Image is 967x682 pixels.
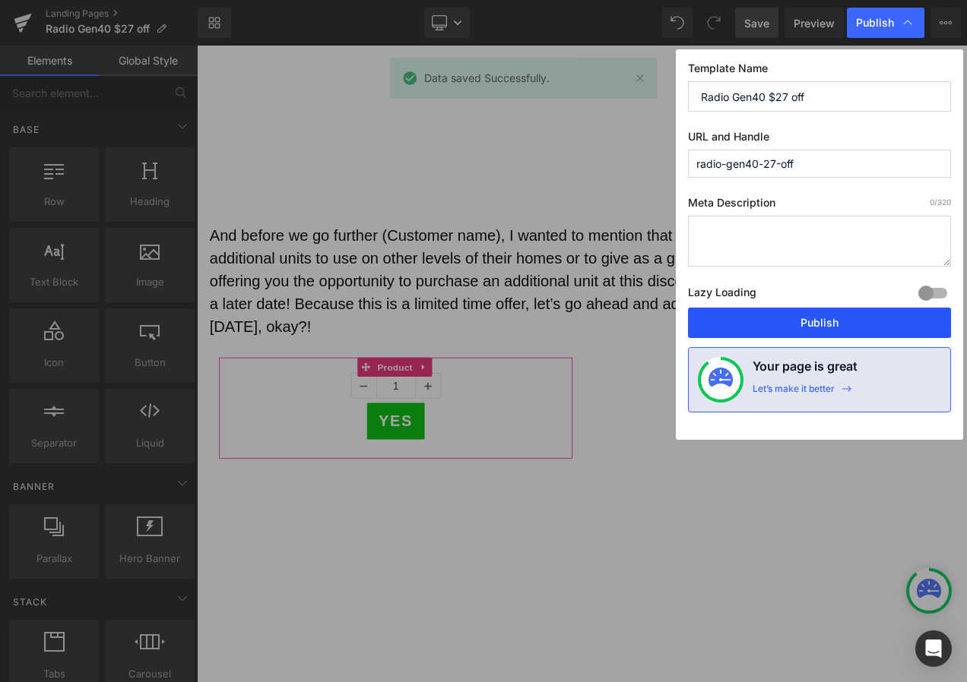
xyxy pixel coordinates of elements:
label: Template Name [688,62,951,81]
label: Lazy Loading [688,283,756,308]
div: Open Intercom Messenger [915,630,952,667]
p: And before we go further (Customer name), I wanted to mention that we've had many customers askin... [15,213,905,350]
a: Expand / Collapse [262,373,281,396]
label: URL and Handle [688,130,951,150]
span: 0 [930,197,934,207]
label: Meta Description [688,196,951,216]
a: No [653,426,712,470]
span: Publish [856,16,894,30]
img: onboarding-status.svg [709,368,733,392]
button: Yes [203,427,273,471]
span: /320 [930,197,951,207]
div: Let’s make it better [753,383,835,403]
span: Product [212,373,262,396]
span: Yes [217,438,258,459]
span: No [667,434,698,462]
h4: Your page is great [753,357,858,383]
button: Publish [688,308,951,338]
label: Quantity [34,373,441,391]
